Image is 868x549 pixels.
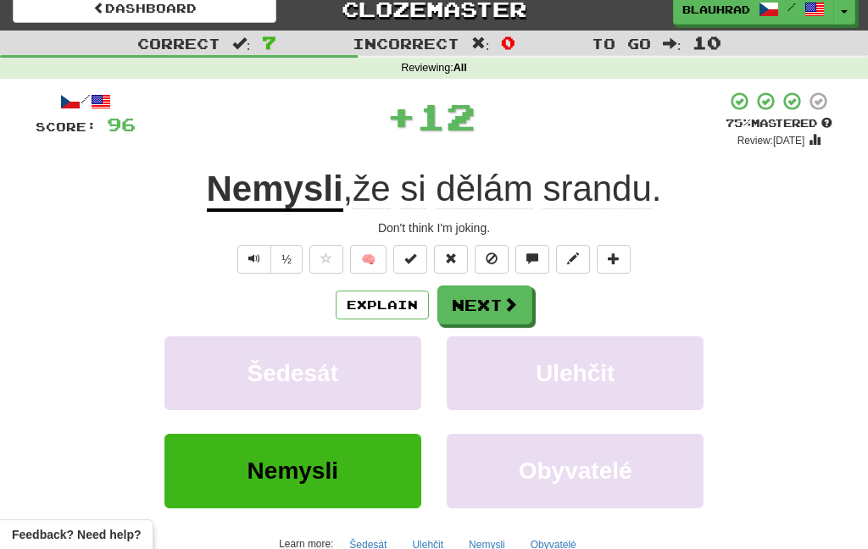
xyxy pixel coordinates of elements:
[36,91,136,112] div: /
[353,35,459,52] span: Incorrect
[726,116,832,131] div: Mastered
[726,116,751,130] span: 75 %
[437,286,532,324] button: Next
[592,35,651,52] span: To go
[597,245,631,274] button: Add to collection (alt+a)
[164,434,421,507] button: Nemysli
[248,360,338,386] span: Šedesát
[343,169,662,209] span: , .
[232,36,251,51] span: :
[137,35,220,52] span: Correct
[270,245,303,274] button: ½
[12,526,141,543] span: Open feedback widget
[787,1,796,13] span: /
[475,245,509,274] button: Ignore sentence (alt+i)
[336,291,429,319] button: Explain
[682,2,750,17] span: blauhrad
[434,245,468,274] button: Reset to 0% Mastered (alt+r)
[471,36,490,51] span: :
[107,114,136,135] span: 96
[447,336,704,410] button: Ulehčit
[556,245,590,274] button: Edit sentence (alt+d)
[693,32,721,53] span: 10
[542,169,651,209] span: srandu
[400,169,426,209] span: si
[262,32,276,53] span: 7
[309,245,343,274] button: Favorite sentence (alt+f)
[393,245,427,274] button: Set this sentence to 100% Mastered (alt+m)
[447,434,704,507] button: Obyvatelé
[416,95,476,137] span: 12
[36,119,97,134] span: Score:
[207,169,343,212] u: Nemysli
[234,245,303,274] div: Text-to-speech controls
[663,36,682,51] span: :
[436,169,532,209] span: dělám
[387,91,416,141] span: +
[536,360,615,386] span: Ulehčit
[237,245,271,274] button: Play sentence audio (ctl+space)
[350,245,387,274] button: 🧠
[353,169,390,209] span: že
[453,62,467,74] strong: All
[515,245,549,274] button: Discuss sentence (alt+u)
[248,457,338,484] span: Nemysli
[36,219,832,236] div: Don't think I'm joking.
[737,135,805,147] small: Review: [DATE]
[519,457,632,484] span: Obyvatelé
[164,336,421,410] button: Šedesát
[501,32,515,53] span: 0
